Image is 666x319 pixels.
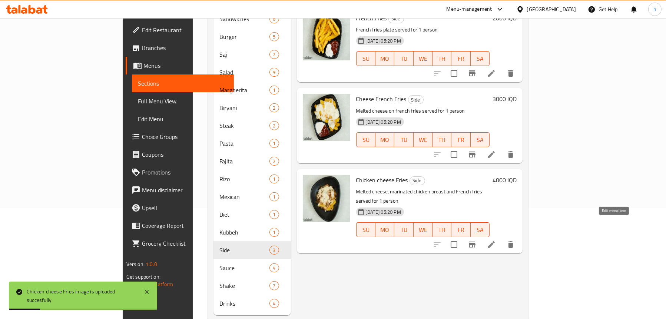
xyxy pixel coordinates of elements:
span: Version: [126,259,145,269]
button: SA [471,132,490,147]
a: Edit Restaurant [126,21,234,39]
span: 1 [270,87,278,94]
button: Branch-specific-item [463,146,481,163]
h6: 3000 IQD [493,94,517,104]
button: SU [356,132,375,147]
button: SA [471,51,490,66]
span: 1 [270,229,278,236]
span: Mexican [219,192,269,201]
div: Side [388,14,404,23]
div: items [269,103,279,112]
div: Side [408,95,424,104]
div: items [269,139,279,148]
button: delete [502,64,520,82]
div: Sauce [219,263,269,272]
span: 1 [270,211,278,218]
span: Upsell [142,203,228,212]
span: MO [378,53,391,64]
a: Branches [126,39,234,57]
span: Menus [143,61,228,70]
div: Steak2 [213,117,291,134]
span: Margherita [219,86,269,94]
span: Get support on: [126,272,160,282]
span: Grocery Checklist [142,239,228,248]
button: MO [375,51,394,66]
a: Upsell [126,199,234,217]
div: Margherita1 [213,81,291,99]
span: Select to update [446,237,462,252]
span: TU [397,134,410,145]
span: 5 [270,33,278,40]
div: Shake [219,281,269,290]
img: French Fries [303,13,350,60]
span: 4 [270,300,278,307]
button: TU [394,132,413,147]
a: Menus [126,57,234,74]
span: WE [417,134,430,145]
span: [DATE] 05:20 PM [363,37,404,44]
span: 2 [270,122,278,129]
div: [GEOGRAPHIC_DATA] [527,5,576,13]
div: Side [219,246,269,255]
div: items [269,121,279,130]
div: Sandwiches [219,14,269,23]
span: 4 [270,265,278,272]
span: Coverage Report [142,221,228,230]
a: Grocery Checklist [126,235,234,252]
p: Melted cheese, marinated chicken breast and French fries served for 1 person [356,187,490,206]
span: Cheese French Fries [356,93,407,104]
a: Edit menu item [487,150,496,159]
a: Support.OpsPlatform [126,279,173,289]
div: Pasta1 [213,134,291,152]
span: h [653,5,656,13]
span: 7 [270,282,278,289]
span: Branches [142,43,228,52]
button: delete [502,146,520,163]
span: Select to update [446,66,462,81]
div: items [269,299,279,308]
div: items [269,157,279,166]
span: 1 [270,193,278,200]
div: items [269,14,279,23]
div: items [269,192,279,201]
button: FR [451,51,470,66]
button: TU [394,51,413,66]
a: Choice Groups [126,128,234,146]
a: Sections [132,74,234,92]
span: Diet [219,210,269,219]
span: Select to update [446,147,462,162]
span: Pasta [219,139,269,148]
div: items [269,175,279,183]
span: Fajita [219,157,269,166]
span: 2 [270,158,278,165]
span: Side [410,176,425,185]
span: SU [359,53,372,64]
button: TH [433,51,451,66]
button: SA [471,222,490,237]
span: Side [389,14,404,23]
span: SU [359,225,372,235]
div: Kubbeh1 [213,223,291,241]
span: [DATE] 05:20 PM [363,209,404,216]
div: Salad [219,68,269,77]
span: 1 [270,176,278,183]
span: TH [435,53,448,64]
button: WE [414,51,433,66]
div: Menu-management [447,5,492,14]
div: Mexican1 [213,188,291,206]
span: 3 [270,247,278,254]
div: Burger [219,32,269,41]
div: items [269,263,279,272]
button: WE [414,132,433,147]
button: MO [375,132,394,147]
span: Steak [219,121,269,130]
div: Rizo1 [213,170,291,188]
span: Chicken cheese Fries [356,175,408,186]
span: Promotions [142,168,228,177]
span: TU [397,225,410,235]
a: Menu disclaimer [126,181,234,199]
